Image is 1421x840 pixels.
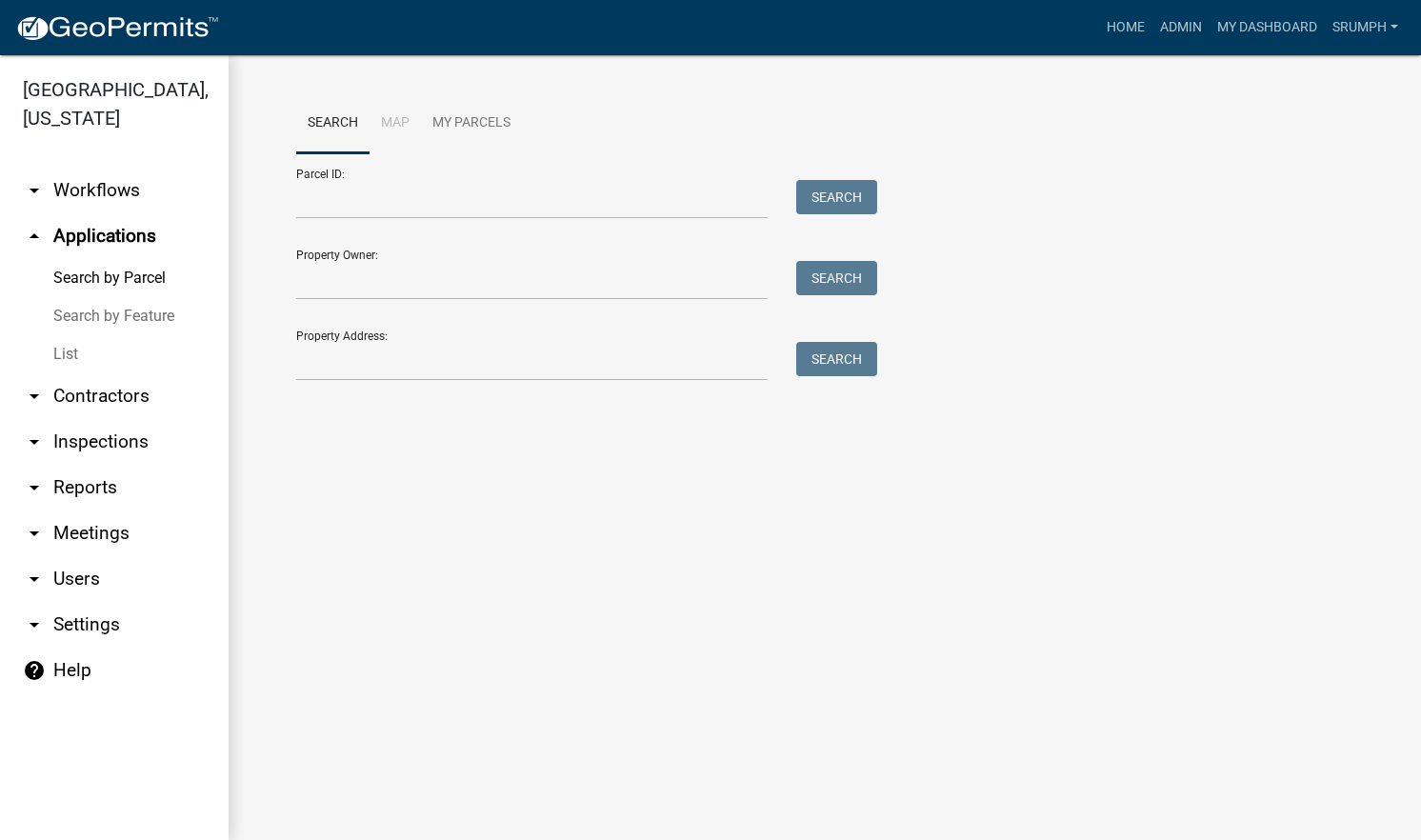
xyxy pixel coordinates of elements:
[23,476,46,499] i: arrow_drop_down
[23,385,46,408] i: arrow_drop_down
[23,179,46,202] i: arrow_drop_down
[23,430,46,453] i: arrow_drop_down
[23,568,46,590] i: arrow_drop_down
[421,93,522,154] a: My Parcels
[23,522,46,545] i: arrow_drop_down
[1325,10,1406,46] a: srumph
[1210,10,1325,46] a: My Dashboard
[796,261,877,295] button: Search
[23,659,46,682] i: help
[1152,10,1210,46] a: Admin
[1099,10,1152,46] a: Home
[23,613,46,636] i: arrow_drop_down
[796,342,877,376] button: Search
[296,93,370,154] a: Search
[23,225,46,248] i: arrow_drop_up
[796,180,877,214] button: Search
